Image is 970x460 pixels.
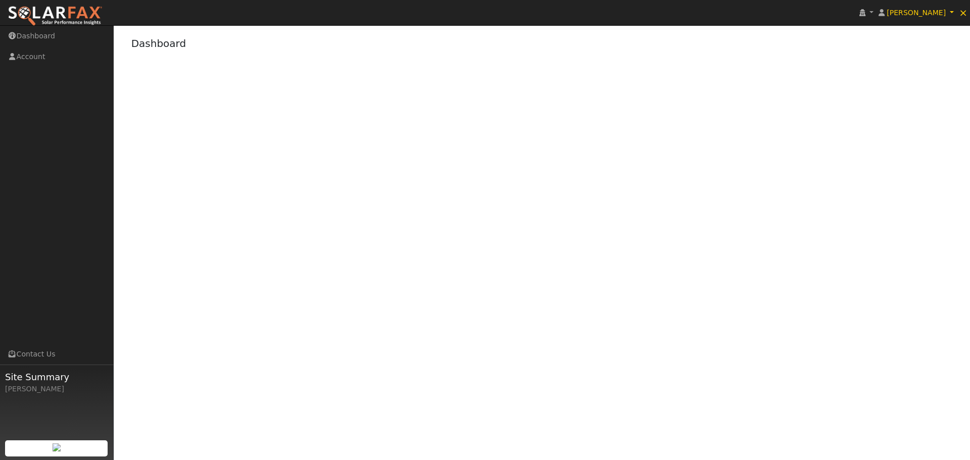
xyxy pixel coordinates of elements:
span: Site Summary [5,370,108,384]
div: [PERSON_NAME] [5,384,108,394]
img: retrieve [53,443,61,451]
span: × [959,7,967,19]
span: [PERSON_NAME] [887,9,946,17]
img: SolarFax [8,6,103,27]
a: Dashboard [131,37,186,49]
